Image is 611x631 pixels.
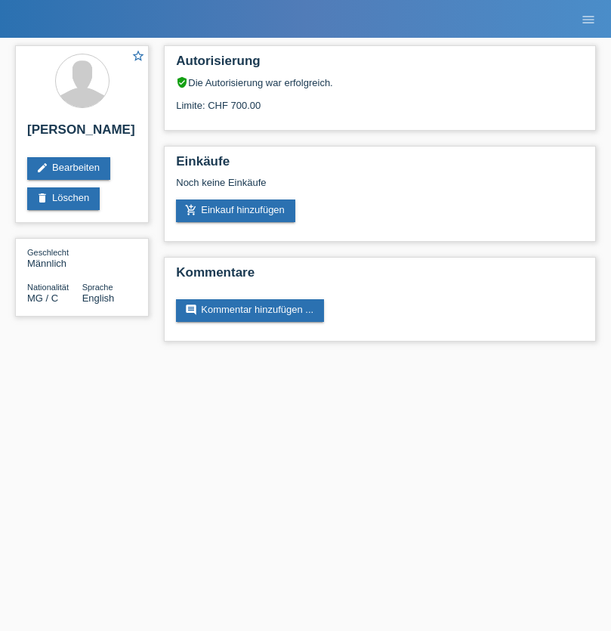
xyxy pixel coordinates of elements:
[27,157,110,180] a: editBearbeiten
[27,283,69,292] span: Nationalität
[131,49,145,63] i: star_border
[27,248,69,257] span: Geschlecht
[176,54,584,76] h2: Autorisierung
[27,122,137,145] h2: [PERSON_NAME]
[27,246,82,269] div: Männlich
[27,187,100,210] a: deleteLöschen
[581,12,596,27] i: menu
[36,162,48,174] i: edit
[176,299,324,322] a: commentKommentar hinzufügen ...
[176,265,584,288] h2: Kommentare
[27,292,58,304] span: Madagaskar / C / 01.01.2021
[176,200,295,222] a: add_shopping_cartEinkauf hinzufügen
[176,177,584,200] div: Noch keine Einkäufe
[176,76,188,88] i: verified_user
[185,304,197,316] i: comment
[176,88,584,111] div: Limite: CHF 700.00
[573,14,603,23] a: menu
[176,154,584,177] h2: Einkäufe
[131,49,145,65] a: star_border
[82,292,115,304] span: English
[82,283,113,292] span: Sprache
[185,204,197,216] i: add_shopping_cart
[176,76,584,88] div: Die Autorisierung war erfolgreich.
[36,192,48,204] i: delete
